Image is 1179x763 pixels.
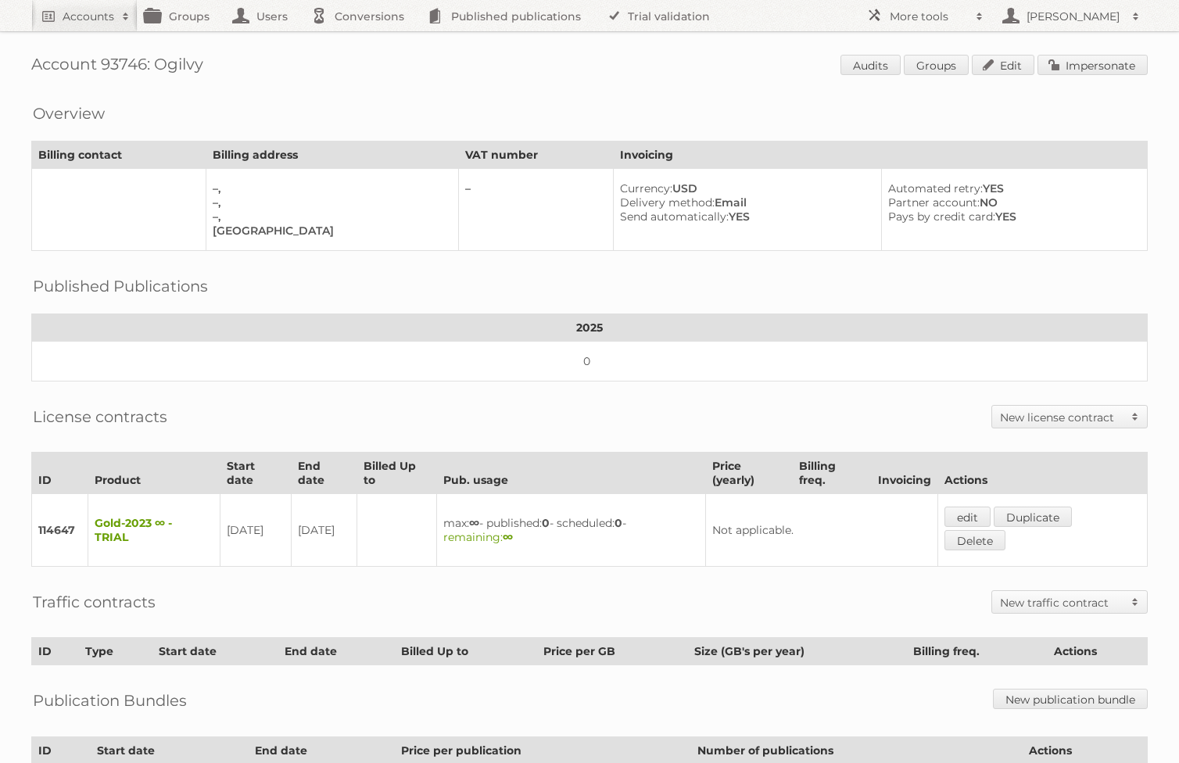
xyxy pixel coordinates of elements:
[688,638,907,665] th: Size (GB's per year)
[620,181,672,195] span: Currency:
[213,195,446,210] div: –,
[1048,638,1148,665] th: Actions
[972,55,1034,75] a: Edit
[32,494,88,567] td: 114647
[469,516,479,530] strong: ∞
[944,530,1005,550] a: Delete
[888,210,1134,224] div: YES
[503,530,513,544] strong: ∞
[220,453,292,494] th: Start date
[614,141,1148,169] th: Invoicing
[906,638,1048,665] th: Billing freq.
[33,274,208,298] h2: Published Publications
[1000,410,1123,425] h2: New license contract
[938,453,1148,494] th: Actions
[278,638,395,665] th: End date
[88,494,220,567] td: Gold-2023 ∞ - TRIAL
[220,494,292,567] td: [DATE]
[206,141,459,169] th: Billing address
[79,638,152,665] th: Type
[994,507,1072,527] a: Duplicate
[620,195,869,210] div: Email
[357,453,436,494] th: Billed Up to
[1000,595,1123,611] h2: New traffic contract
[888,181,1134,195] div: YES
[33,590,156,614] h2: Traffic contracts
[993,689,1148,709] a: New publication bundle
[32,314,1148,342] th: 2025
[213,224,446,238] div: [GEOGRAPHIC_DATA]
[904,55,969,75] a: Groups
[436,494,705,567] td: max: - published: - scheduled: -
[793,453,872,494] th: Billing freq.
[888,195,980,210] span: Partner account:
[620,195,715,210] span: Delivery method:
[32,342,1148,381] td: 0
[459,169,614,251] td: –
[213,181,446,195] div: –,
[152,638,278,665] th: Start date
[213,210,446,224] div: –,
[888,181,983,195] span: Automated retry:
[32,453,88,494] th: ID
[1123,406,1147,428] span: Toggle
[443,530,513,544] span: remaining:
[394,638,536,665] th: Billed Up to
[291,453,357,494] th: End date
[33,689,187,712] h2: Publication Bundles
[1023,9,1124,24] h2: [PERSON_NAME]
[537,638,688,665] th: Price per GB
[436,453,705,494] th: Pub. usage
[992,591,1147,613] a: New traffic contract
[620,210,869,224] div: YES
[620,210,729,224] span: Send automatically:
[944,507,991,527] a: edit
[31,55,1148,78] h1: Account 93746: Ogilvy
[888,195,1134,210] div: NO
[840,55,901,75] a: Audits
[888,210,995,224] span: Pays by credit card:
[1123,591,1147,613] span: Toggle
[32,141,206,169] th: Billing contact
[459,141,614,169] th: VAT number
[890,9,968,24] h2: More tools
[33,102,105,125] h2: Overview
[291,494,357,567] td: [DATE]
[705,494,938,567] td: Not applicable.
[992,406,1147,428] a: New license contract
[33,405,167,428] h2: License contracts
[1037,55,1148,75] a: Impersonate
[615,516,622,530] strong: 0
[88,453,220,494] th: Product
[872,453,938,494] th: Invoicing
[32,638,79,665] th: ID
[620,181,869,195] div: USD
[63,9,114,24] h2: Accounts
[542,516,550,530] strong: 0
[705,453,792,494] th: Price (yearly)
